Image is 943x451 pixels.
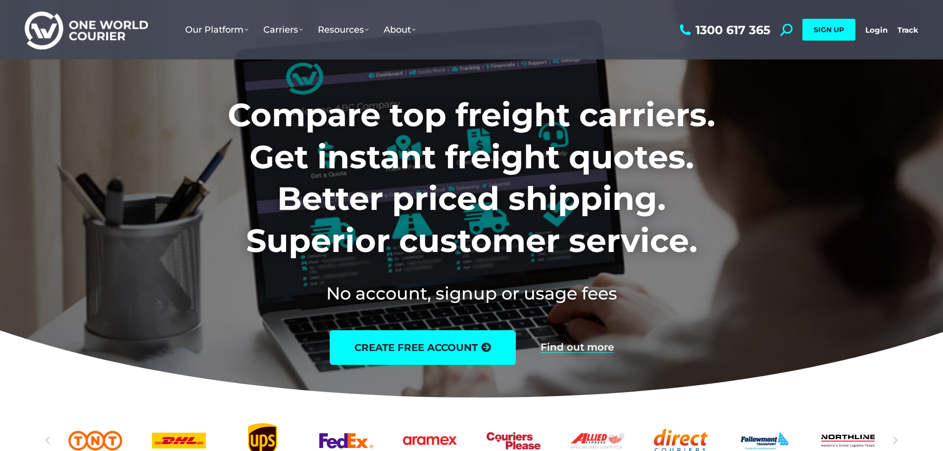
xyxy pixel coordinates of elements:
a: create free account [330,330,516,365]
a: SIGN UP [802,19,855,41]
h1: Compare top freight carriers. Get instant freight quotes. Better priced shipping. Superior custom... [162,94,781,261]
a: Find out more [541,342,614,353]
img: One World Courier [25,10,148,50]
a: Track [897,25,918,35]
span: Carriers [263,24,303,35]
span: Our Platform [185,24,248,35]
a: Carriers [256,14,310,45]
a: About [376,14,423,45]
a: Resources [310,14,376,45]
a: 1300 617 365 [677,24,770,36]
span: About [384,24,416,35]
a: Our Platform [178,14,256,45]
span: SIGN UP [814,25,844,34]
span: Resources [318,24,369,35]
a: Login [865,25,888,35]
h2: No account, signup or usage fees [162,281,781,305]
